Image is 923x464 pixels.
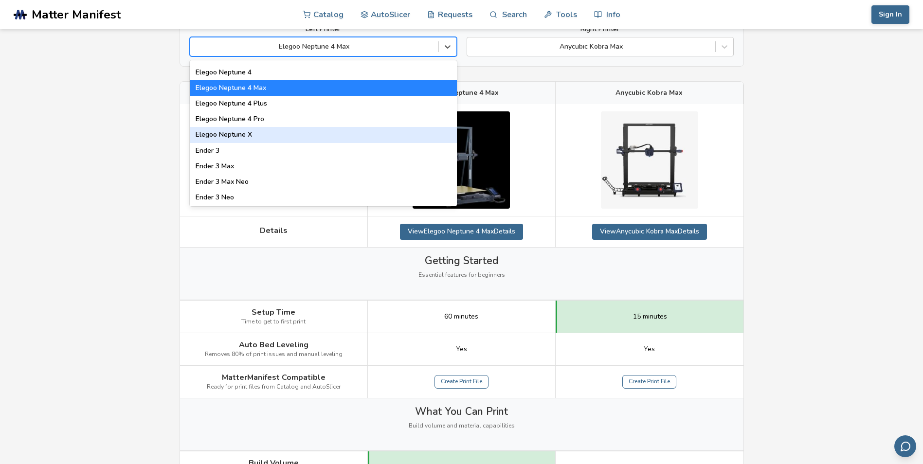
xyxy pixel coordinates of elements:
span: Ready for print files from Catalog and AutoSlicer [207,384,341,391]
span: Getting Started [425,255,498,267]
div: Ender 3 Neo [190,190,457,205]
span: Time to get to first print [241,319,306,325]
span: Auto Bed Leveling [239,340,308,349]
button: Send feedback via email [894,435,916,457]
a: Create Print File [434,375,489,389]
span: What You Can Print [415,406,508,417]
span: Build volume and material capabilities [409,423,515,429]
span: Removes 80% of print issues and manual leveling [205,351,343,358]
div: Ender 3 Pro [190,205,457,221]
span: Essential features for beginners [418,272,505,279]
div: Elegoo Neptune 4 Pro [190,111,457,127]
div: Ender 3 [190,143,457,159]
span: Anycubic Kobra Max [615,89,683,97]
span: 60 minutes [444,313,478,321]
span: Matter Manifest [32,8,121,21]
input: Anycubic Kobra Max [472,43,474,51]
span: Elegoo Neptune 4 Max [424,89,499,97]
span: Setup Time [252,308,295,317]
button: Sign In [871,5,909,24]
div: Elegoo Neptune 4 Max [190,80,457,96]
span: 15 minutes [633,313,667,321]
span: Details [260,226,288,235]
a: Create Print File [622,375,676,389]
img: Elegoo Neptune 4 Max [413,111,510,209]
span: MatterManifest Compatible [222,373,326,382]
div: Elegoo Neptune 4 [190,65,457,80]
span: Yes [456,345,467,353]
div: Elegoo Neptune 4 Plus [190,96,457,111]
label: Left Printer [190,25,457,33]
div: Ender 3 Max [190,159,457,174]
div: Ender 3 Max Neo [190,174,457,190]
span: Yes [644,345,655,353]
img: Anycubic Kobra Max [601,111,698,209]
div: Elegoo Neptune X [190,127,457,143]
input: Elegoo Neptune 4 MaxElegoo Neptune 3Elegoo Neptune 3 PlusBambu Lab P1SBambu Lab A1Bambu Lab X1CEl... [195,43,197,51]
a: ViewAnycubic Kobra MaxDetails [592,224,707,239]
a: ViewElegoo Neptune 4 MaxDetails [400,224,523,239]
label: Right Printer [467,25,734,33]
